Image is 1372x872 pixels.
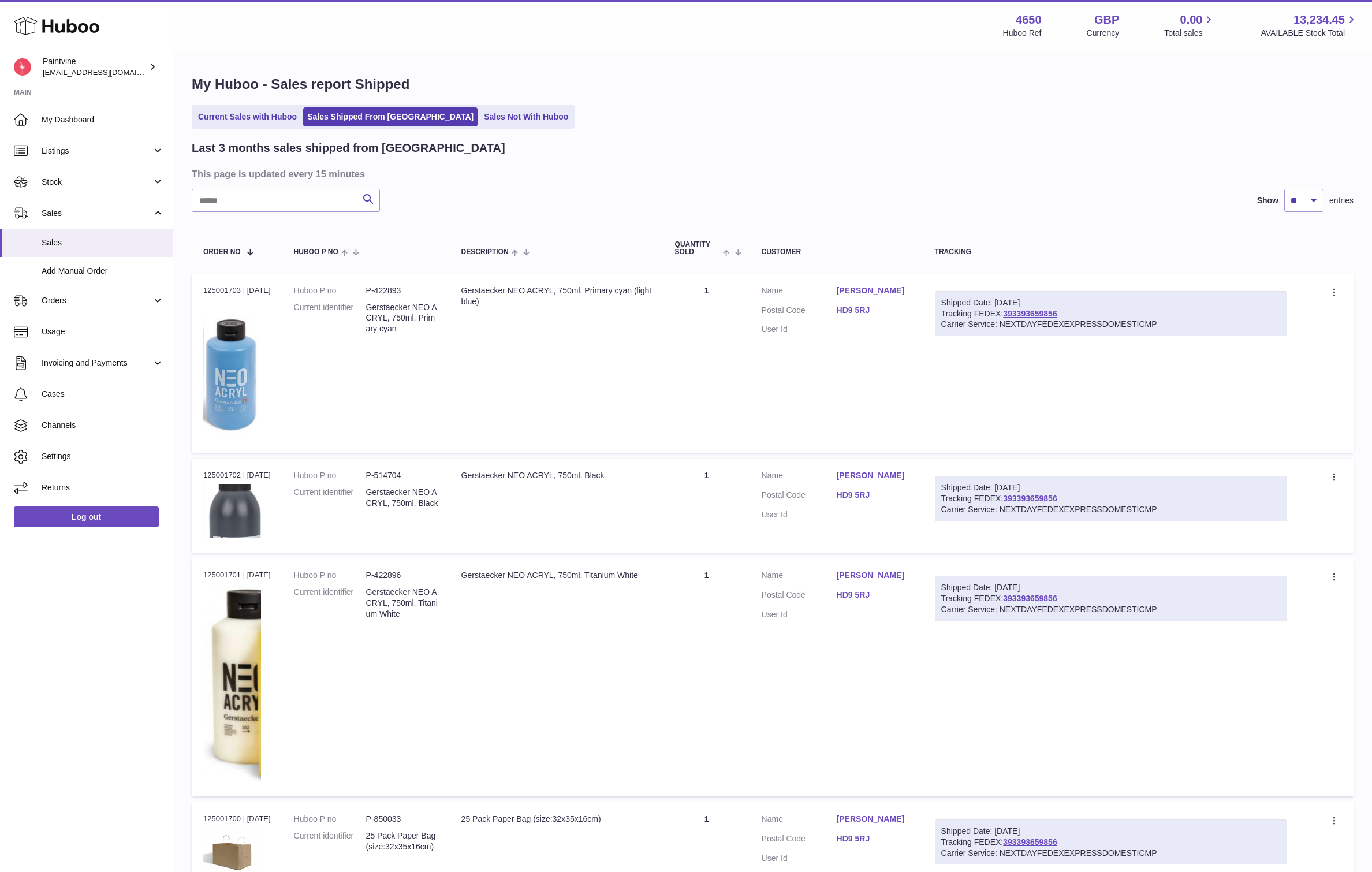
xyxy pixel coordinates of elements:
div: Tracking FEDEX: [935,576,1287,621]
a: 393393659856 [1003,837,1057,847]
a: 393393659856 [1003,309,1057,318]
a: Log out [14,506,159,527]
dd: 25 Pack Paper Bag (size:32x35x16cm) [366,830,438,852]
div: Gerstaecker NEO ACRYL, 750ml, Black [461,470,652,481]
dt: Current identifier [294,830,366,852]
dd: Gerstaecker NEO ACRYL, 750ml, Primary cyan [366,302,438,335]
div: 25 Pack Paper Bag (size:32x35x16cm) [461,814,652,825]
div: Customer [762,248,912,256]
span: Usage [42,326,164,337]
dt: Name [762,470,837,484]
span: Order No [203,248,241,256]
a: 0.00 Total sales [1164,12,1216,39]
dt: Current identifier [294,587,366,620]
dt: Postal Code [762,490,837,504]
span: Returns [42,482,164,493]
h2: Last 3 months sales shipped from [GEOGRAPHIC_DATA] [192,140,505,156]
span: 13,234.45 [1293,12,1345,28]
a: [PERSON_NAME] [837,570,912,581]
div: Carrier Service: NEXTDAYFEDEXEXPRESSDOMESTICMP [941,504,1281,515]
div: Currency [1087,28,1120,39]
span: Sales [42,208,152,219]
span: Orders [42,295,152,306]
dt: Huboo P no [294,814,366,825]
dt: User Id [762,853,837,864]
span: Stock [42,177,152,188]
span: Settings [42,451,164,462]
label: Show [1257,195,1278,206]
div: Gerstaecker NEO ACRYL, 750ml, Titanium White [461,570,652,581]
a: 393393659856 [1003,594,1057,603]
div: Shipped Date: [DATE] [941,482,1281,493]
div: Tracking FEDEX: [935,476,1287,521]
span: Quantity Sold [675,241,721,256]
dt: Postal Code [762,833,837,847]
div: Tracking FEDEX: [935,291,1287,337]
dd: Gerstaecker NEO ACRYL, 750ml, Titanium White [366,587,438,620]
span: 0.00 [1180,12,1203,28]
dt: Huboo P no [294,570,366,581]
dd: Gerstaecker NEO ACRYL, 750ml, Black [366,487,438,509]
div: Tracking FEDEX: [935,819,1287,865]
dt: User Id [762,609,837,620]
dt: Name [762,570,837,584]
div: 125001702 | [DATE] [203,470,271,480]
a: [PERSON_NAME] [837,470,912,481]
dd: P-422896 [366,570,438,581]
dd: P-514704 [366,470,438,481]
a: 13,234.45 AVAILABLE Stock Total [1261,12,1358,39]
dd: P-850033 [366,814,438,825]
a: HD9 5RJ [837,590,912,601]
img: euan@paintvine.co.uk [14,58,31,76]
a: HD9 5RJ [837,833,912,844]
a: 393393659856 [1003,494,1057,503]
dt: Postal Code [762,590,837,603]
dt: User Id [762,324,837,335]
dt: Postal Code [762,305,837,319]
span: Sales [42,237,164,248]
span: Channels [42,420,164,431]
a: [PERSON_NAME] [837,814,912,825]
span: [EMAIL_ADDRESS][DOMAIN_NAME] [43,68,170,77]
dt: Name [762,285,837,299]
img: 1648550517.png [203,584,261,782]
div: 125001701 | [DATE] [203,570,271,580]
div: 125001700 | [DATE] [203,814,271,824]
span: AVAILABLE Stock Total [1261,28,1358,39]
dt: User Id [762,509,837,520]
td: 1 [663,459,750,553]
span: My Dashboard [42,114,164,125]
dt: Huboo P no [294,470,366,481]
strong: 4650 [1016,12,1042,28]
span: entries [1329,195,1354,206]
h1: My Huboo - Sales report Shipped [192,75,1354,94]
dt: Huboo P no [294,285,366,296]
span: Cases [42,389,164,400]
div: Carrier Service: NEXTDAYFEDEXEXPRESSDOMESTICMP [941,604,1281,615]
span: Description [461,248,509,256]
div: Shipped Date: [DATE] [941,826,1281,837]
strong: GBP [1094,12,1119,28]
span: Total sales [1164,28,1216,39]
a: [PERSON_NAME] [837,285,912,296]
span: Add Manual Order [42,266,164,277]
div: Carrier Service: NEXTDAYFEDEXEXPRESSDOMESTICMP [941,848,1281,859]
dt: Name [762,814,837,828]
a: Sales Shipped From [GEOGRAPHIC_DATA] [303,107,478,126]
div: Shipped Date: [DATE] [941,297,1281,308]
div: Huboo Ref [1003,28,1042,39]
h3: This page is updated every 15 minutes [192,167,1351,180]
td: 1 [663,274,750,453]
div: Gerstaecker NEO ACRYL, 750ml, Primary cyan (light blue) [461,285,652,307]
div: Tracking [935,248,1287,256]
td: 1 [663,558,750,796]
img: 1648550398.png [203,299,261,438]
a: Sales Not With Huboo [480,107,572,126]
dd: P-422893 [366,285,438,296]
span: Invoicing and Payments [42,357,152,368]
div: Carrier Service: NEXTDAYFEDEXEXPRESSDOMESTICMP [941,319,1281,330]
div: Paintvine [43,56,147,78]
a: HD9 5RJ [837,305,912,316]
a: Current Sales with Huboo [194,107,301,126]
dt: Current identifier [294,487,366,509]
